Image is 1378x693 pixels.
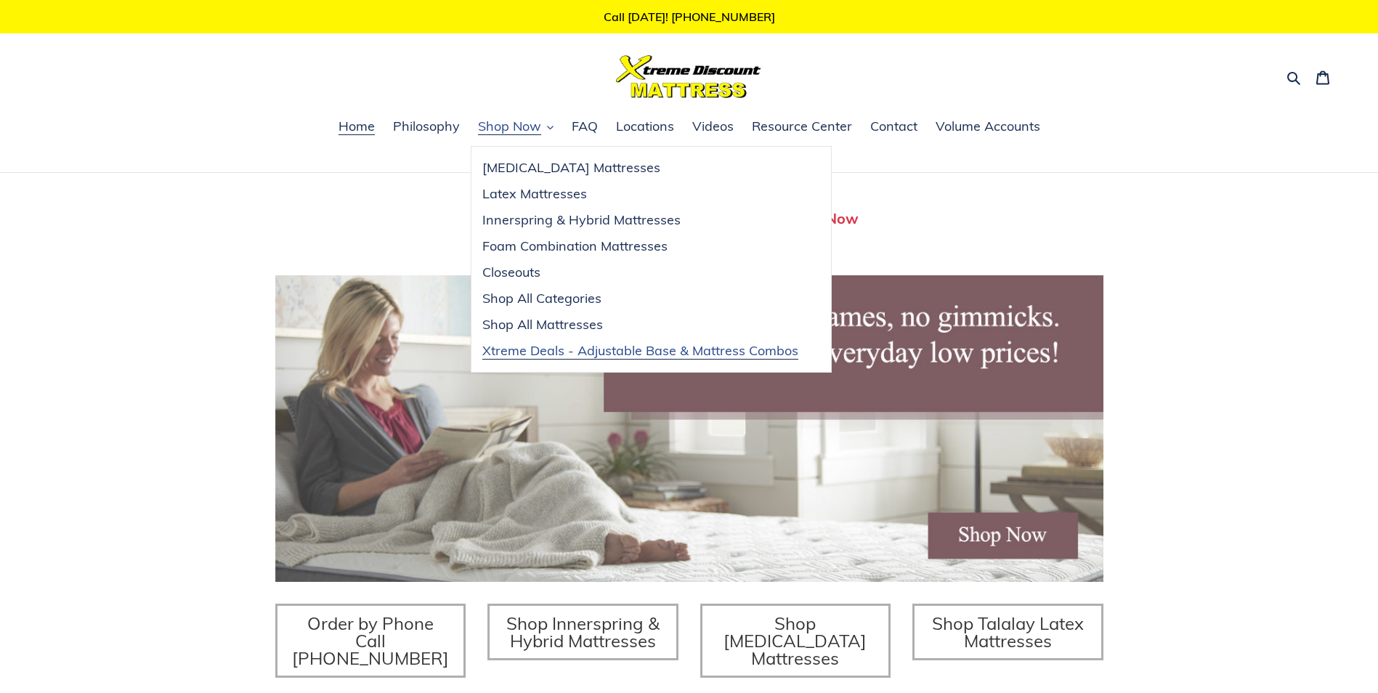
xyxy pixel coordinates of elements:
[386,116,467,138] a: Philosophy
[692,118,734,135] span: Videos
[745,116,859,138] a: Resource Center
[609,116,681,138] a: Locations
[471,207,809,233] a: Innerspring & Hybrid Mattresses
[339,118,375,135] span: Home
[482,264,540,281] span: Closeouts
[471,285,809,312] a: Shop All Categories
[482,316,603,333] span: Shop All Mattresses
[912,604,1103,660] a: Shop Talalay Latex Mattresses
[471,338,809,364] a: Xtreme Deals - Adjustable Base & Mattress Combos
[932,612,1084,652] span: Shop Talalay Latex Mattresses
[275,275,1103,582] img: herobannermay2022-1652879215306_1200x.jpg
[700,604,891,678] a: Shop [MEDICAL_DATA] Mattresses
[482,342,798,360] span: Xtreme Deals - Adjustable Base & Mattress Combos
[572,118,598,135] span: FAQ
[471,181,809,207] a: Latex Mattresses
[471,155,809,181] a: [MEDICAL_DATA] Mattresses
[393,118,460,135] span: Philosophy
[471,116,561,138] button: Shop Now
[482,238,668,255] span: Foam Combination Mattresses
[471,233,809,259] a: Foam Combination Mattresses
[478,118,541,135] span: Shop Now
[292,612,449,669] span: Order by Phone Call [PHONE_NUMBER]
[685,116,741,138] a: Videos
[487,604,678,660] a: Shop Innerspring & Hybrid Mattresses
[616,55,761,98] img: Xtreme Discount Mattress
[724,612,867,669] span: Shop [MEDICAL_DATA] Mattresses
[275,604,466,678] a: Order by Phone Call [PHONE_NUMBER]
[482,211,681,229] span: Innerspring & Hybrid Mattresses
[506,612,660,652] span: Shop Innerspring & Hybrid Mattresses
[331,116,382,138] a: Home
[928,116,1047,138] a: Volume Accounts
[482,159,660,177] span: [MEDICAL_DATA] Mattresses
[870,118,917,135] span: Contact
[863,116,925,138] a: Contact
[616,118,674,135] span: Locations
[564,116,605,138] a: FAQ
[482,185,587,203] span: Latex Mattresses
[471,312,809,338] a: Shop All Mattresses
[752,118,852,135] span: Resource Center
[482,290,601,307] span: Shop All Categories
[936,118,1040,135] span: Volume Accounts
[471,259,809,285] a: Closeouts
